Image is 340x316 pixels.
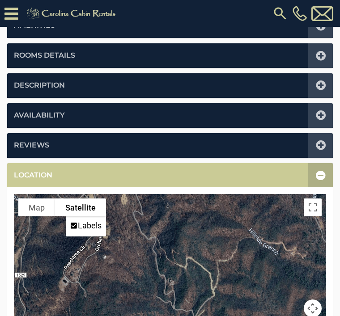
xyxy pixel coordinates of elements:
[14,110,65,121] a: Availability
[67,217,105,236] li: Labels
[14,140,49,151] a: Reviews
[14,170,52,181] a: Location
[272,5,288,21] img: search-regular.svg
[304,198,322,216] button: Toggle fullscreen view
[23,6,122,21] img: Khaki-logo.png
[66,216,106,236] ul: Show satellite imagery
[14,80,65,91] a: Description
[55,198,106,216] button: Show satellite imagery
[78,221,102,230] label: Labels
[14,51,75,61] a: Rooms Details
[18,198,55,216] button: Show street map
[290,6,309,21] a: [PHONE_NUMBER]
